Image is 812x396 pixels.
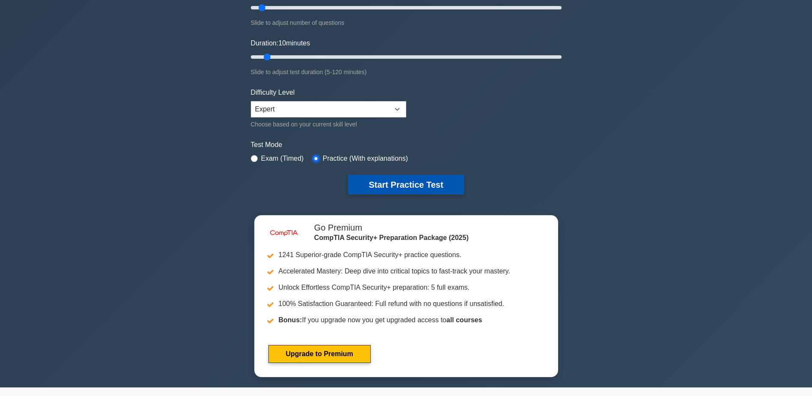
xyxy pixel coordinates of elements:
div: Slide to adjust number of questions [251,18,562,28]
div: Choose based on your current skill level [251,119,406,129]
button: Start Practice Test [348,175,464,195]
div: Slide to adjust test duration (5-120 minutes) [251,67,562,77]
span: 10 [278,39,286,47]
a: Upgrade to Premium [268,345,371,363]
label: Practice (With explanations) [323,153,408,164]
label: Duration: minutes [251,38,310,48]
label: Exam (Timed) [261,153,304,164]
label: Difficulty Level [251,87,295,98]
label: Test Mode [251,140,562,150]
